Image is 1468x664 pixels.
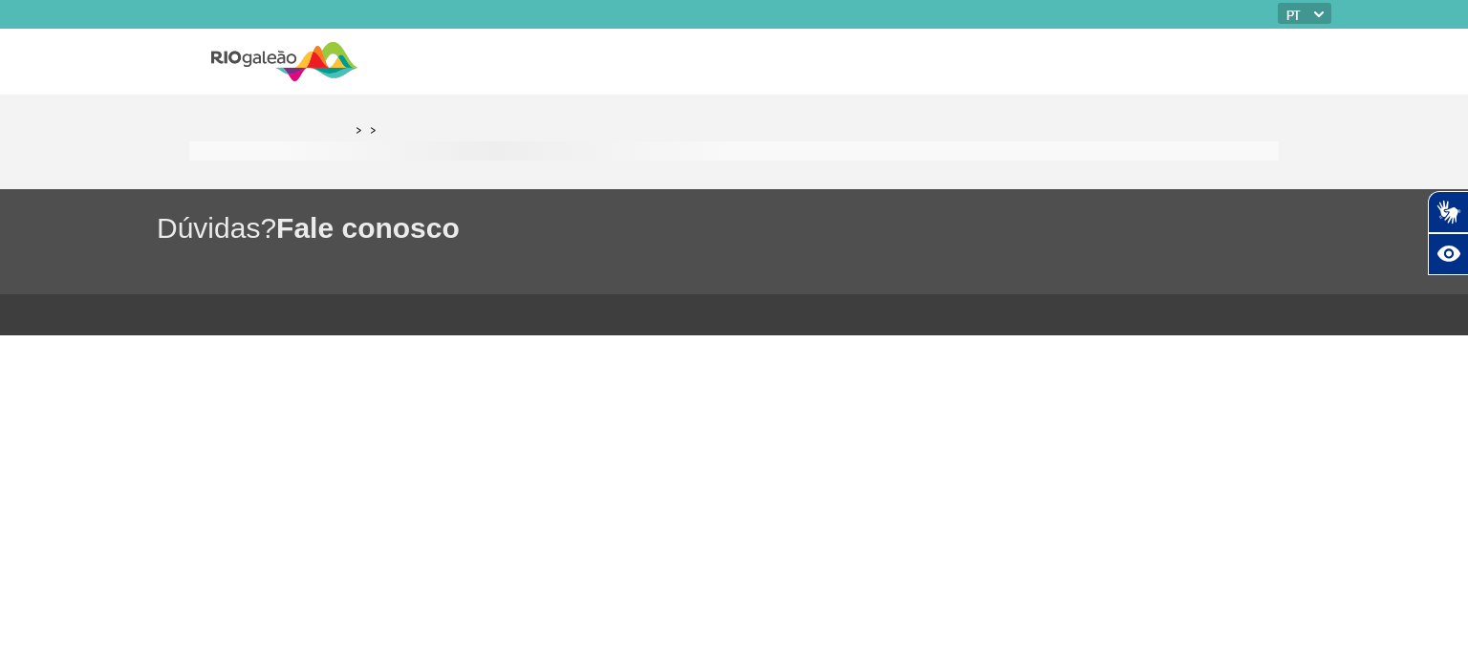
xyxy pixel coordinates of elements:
button: Abrir tradutor de língua de sinais. [1428,191,1468,233]
a: > [356,118,362,140]
h1: Dúvidas? [157,208,1468,247]
a: > [370,118,377,140]
button: Abrir recursos assistivos. [1428,233,1468,275]
span: Fale conosco [276,212,460,244]
div: Plugin de acessibilidade da Hand Talk. [1428,191,1468,275]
